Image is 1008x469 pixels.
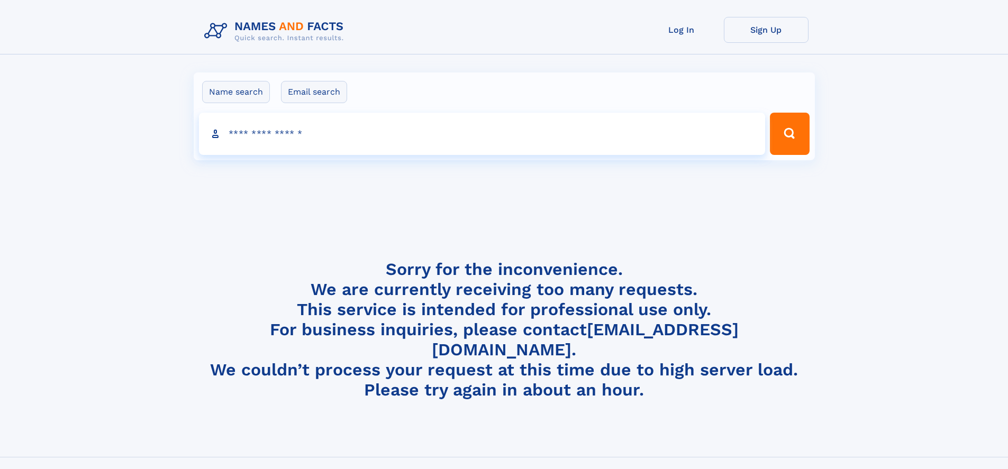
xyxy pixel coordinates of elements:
[199,113,766,155] input: search input
[724,17,809,43] a: Sign Up
[432,319,739,360] a: [EMAIL_ADDRESS][DOMAIN_NAME]
[200,17,352,45] img: Logo Names and Facts
[202,81,270,103] label: Name search
[639,17,724,43] a: Log In
[200,259,809,400] h4: Sorry for the inconvenience. We are currently receiving too many requests. This service is intend...
[281,81,347,103] label: Email search
[770,113,809,155] button: Search Button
